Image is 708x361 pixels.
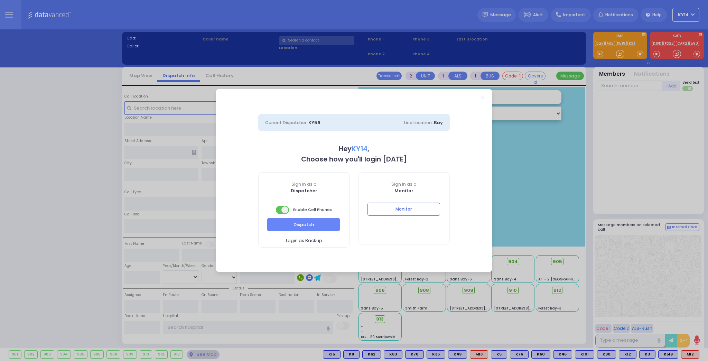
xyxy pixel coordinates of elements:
[276,205,332,215] span: Enable Cell Phones
[286,237,322,244] span: Login as Backup
[359,181,450,187] span: Sign in as a
[434,119,443,126] span: Bay
[481,95,484,99] a: Close
[404,120,433,126] span: Line Location:
[265,120,307,126] span: Current Dispatcher:
[259,181,350,187] span: Sign in as a
[394,187,413,194] b: Monitor
[301,155,407,164] b: Choose how you'll login [DATE]
[339,144,369,154] b: Hey ,
[291,187,317,194] b: Dispatcher
[308,119,320,126] span: KY56
[352,144,367,154] span: KY14
[367,203,440,216] button: Monitor
[267,218,340,231] button: Dispatch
